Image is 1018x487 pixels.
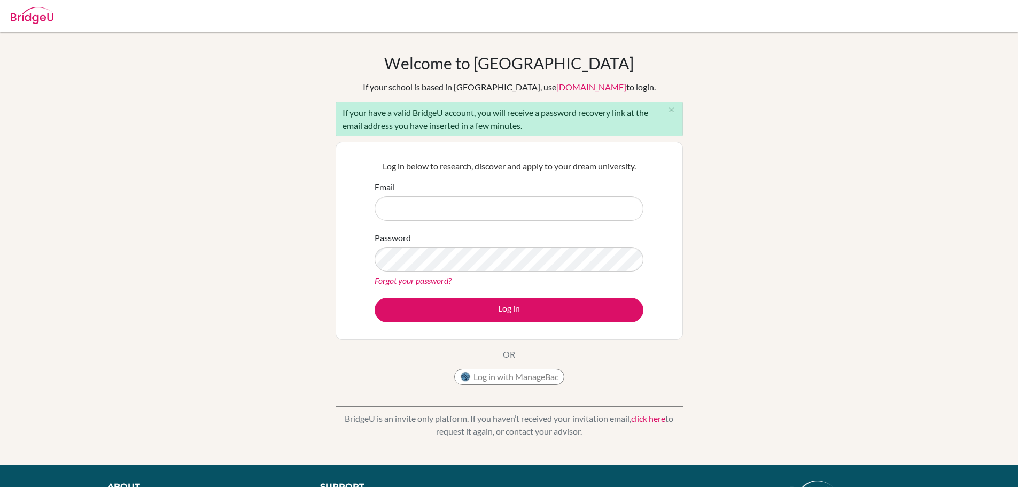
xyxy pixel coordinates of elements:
button: Log in [375,298,643,322]
p: OR [503,348,515,361]
a: click here [631,413,665,423]
div: If your school is based in [GEOGRAPHIC_DATA], use to login. [363,81,656,94]
div: If your have a valid BridgeU account, you will receive a password recovery link at the email addr... [336,102,683,136]
a: Forgot your password? [375,275,452,285]
button: Close [661,102,682,118]
a: [DOMAIN_NAME] [556,82,626,92]
button: Log in with ManageBac [454,369,564,385]
p: Log in below to research, discover and apply to your dream university. [375,160,643,173]
label: Password [375,231,411,244]
img: Bridge-U [11,7,53,24]
label: Email [375,181,395,194]
h1: Welcome to [GEOGRAPHIC_DATA] [384,53,634,73]
i: close [667,106,675,114]
p: BridgeU is an invite only platform. If you haven’t received your invitation email, to request it ... [336,412,683,438]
